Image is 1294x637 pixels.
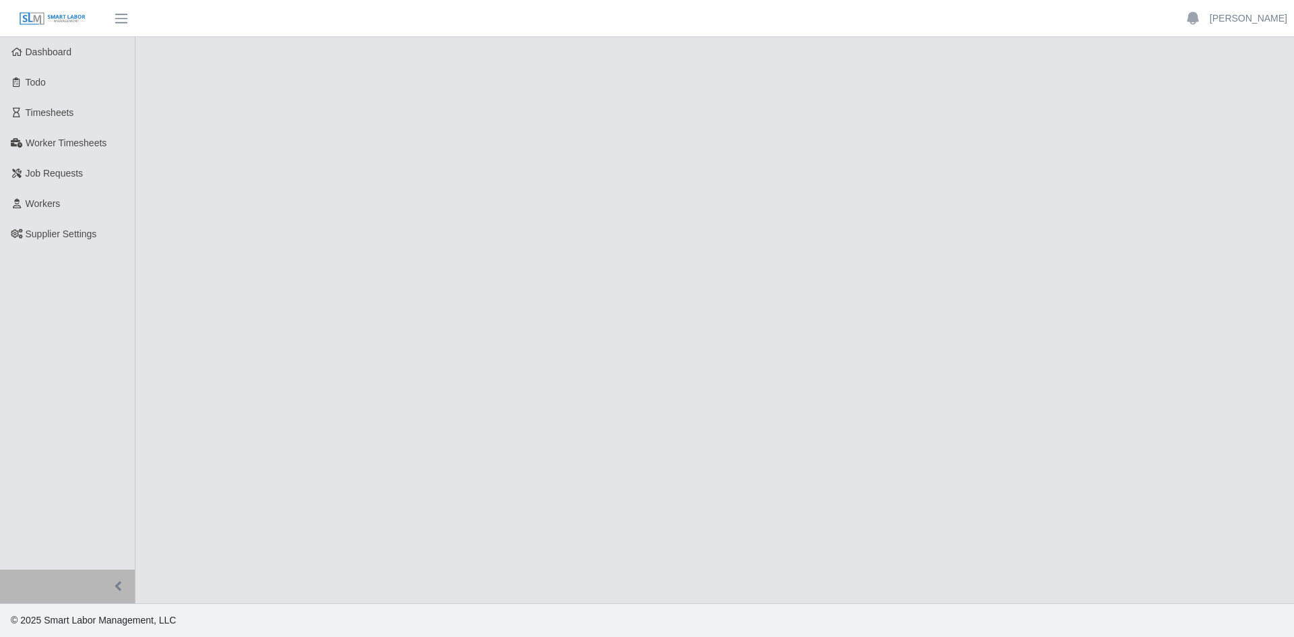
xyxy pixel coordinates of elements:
[26,198,61,209] span: Workers
[26,229,97,239] span: Supplier Settings
[26,47,72,57] span: Dashboard
[26,168,84,179] span: Job Requests
[26,77,46,88] span: Todo
[19,11,86,26] img: SLM Logo
[26,107,74,118] span: Timesheets
[11,615,176,626] span: © 2025 Smart Labor Management, LLC
[1210,11,1287,26] a: [PERSON_NAME]
[26,138,106,148] span: Worker Timesheets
